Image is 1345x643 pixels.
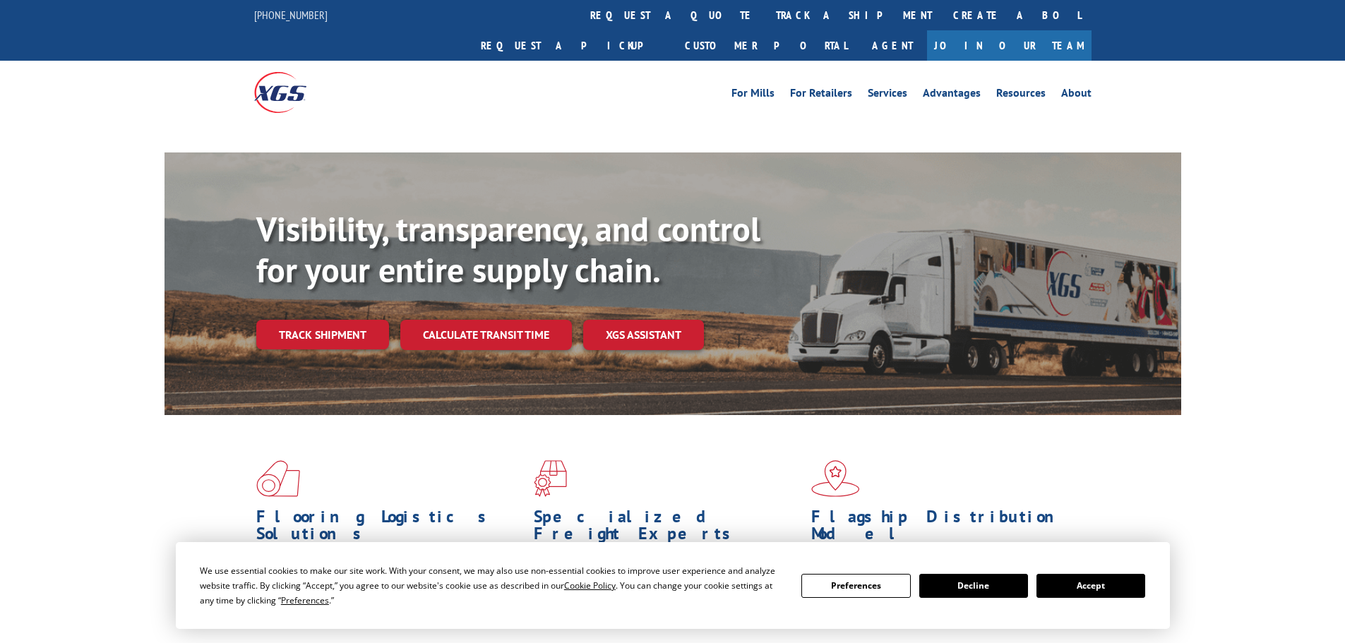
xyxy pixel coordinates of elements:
[583,320,704,350] a: XGS ASSISTANT
[534,460,567,497] img: xgs-icon-focused-on-flooring-red
[534,508,801,549] h1: Specialized Freight Experts
[790,88,852,103] a: For Retailers
[256,207,760,292] b: Visibility, transparency, and control for your entire supply chain.
[564,579,616,591] span: Cookie Policy
[674,30,858,61] a: Customer Portal
[923,88,981,103] a: Advantages
[996,88,1046,103] a: Resources
[801,574,910,598] button: Preferences
[400,320,572,350] a: Calculate transit time
[256,508,523,549] h1: Flooring Logistics Solutions
[1061,88,1092,103] a: About
[470,30,674,61] a: Request a pickup
[811,460,860,497] img: xgs-icon-flagship-distribution-model-red
[858,30,927,61] a: Agent
[200,563,784,608] div: We use essential cookies to make our site work. With your consent, we may also use non-essential ...
[919,574,1028,598] button: Decline
[731,88,775,103] a: For Mills
[176,542,1170,629] div: Cookie Consent Prompt
[1036,574,1145,598] button: Accept
[811,508,1078,549] h1: Flagship Distribution Model
[254,8,328,22] a: [PHONE_NUMBER]
[281,594,329,606] span: Preferences
[868,88,907,103] a: Services
[256,320,389,349] a: Track shipment
[927,30,1092,61] a: Join Our Team
[256,460,300,497] img: xgs-icon-total-supply-chain-intelligence-red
